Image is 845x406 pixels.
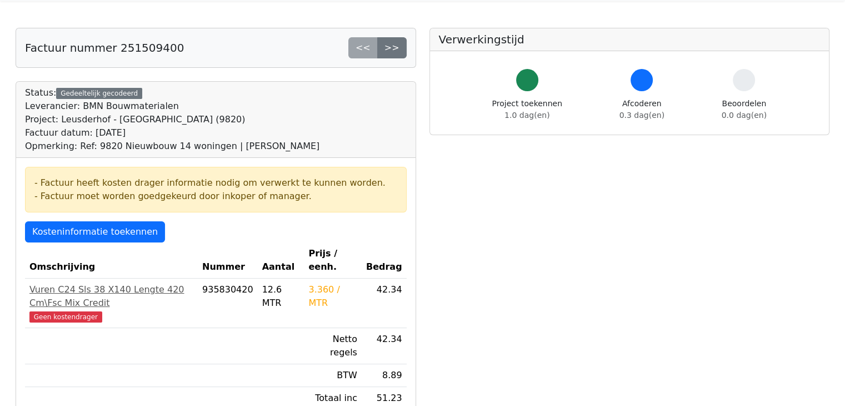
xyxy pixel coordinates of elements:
[308,283,357,310] div: 3.360 / MTR
[198,279,258,328] td: 935830420
[722,98,767,121] div: Beoordelen
[377,37,407,58] a: >>
[304,242,361,279] th: Prijs / eenh.
[362,242,407,279] th: Bedrag
[304,364,361,387] td: BTW
[25,86,319,153] div: Status:
[362,328,407,364] td: 42.34
[492,98,562,121] div: Project toekennen
[25,113,319,126] div: Project: Leusderhof - [GEOGRAPHIC_DATA] (9820)
[25,41,184,55] h5: Factuur nummer 251509400
[439,33,821,46] h5: Verwerkingstijd
[198,242,258,279] th: Nummer
[29,283,193,310] div: Vuren C24 Sls 38 X140 Lengte 420 Cm\Fsc Mix Credit
[25,100,319,113] div: Leverancier: BMN Bouwmaterialen
[619,111,664,120] span: 0.3 dag(en)
[29,283,193,323] a: Vuren C24 Sls 38 X140 Lengte 420 Cm\Fsc Mix CreditGeen kostendrager
[25,140,319,153] div: Opmerking: Ref: 9820 Nieuwbouw 14 woningen | [PERSON_NAME]
[34,176,397,190] div: - Factuur heeft kosten drager informatie nodig om verwerkt te kunnen worden.
[25,126,319,140] div: Factuur datum: [DATE]
[25,221,165,242] a: Kosteninformatie toekennen
[362,279,407,328] td: 42.34
[504,111,549,120] span: 1.0 dag(en)
[34,190,397,203] div: - Factuur moet worden goedgekeurd door inkoper of manager.
[258,242,304,279] th: Aantal
[56,88,142,99] div: Gedeeltelijk gecodeerd
[262,283,300,310] div: 12.6 MTR
[619,98,664,121] div: Afcoderen
[304,328,361,364] td: Netto regels
[29,311,102,323] span: Geen kostendrager
[362,364,407,387] td: 8.89
[722,111,767,120] span: 0.0 dag(en)
[25,242,198,279] th: Omschrijving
